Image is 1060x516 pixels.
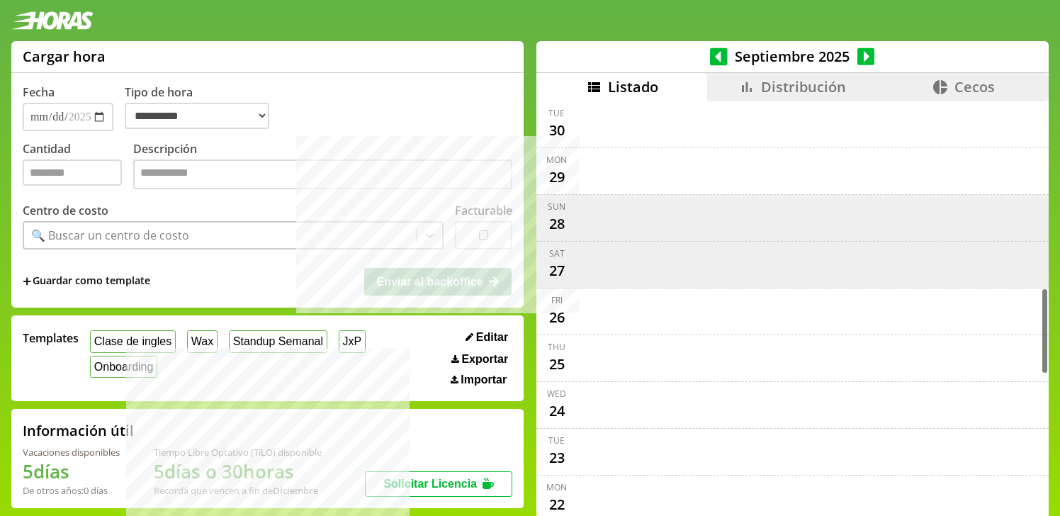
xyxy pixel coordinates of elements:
[546,353,568,376] div: 25
[461,330,512,344] button: Editar
[546,306,568,329] div: 26
[546,259,568,282] div: 27
[125,103,269,129] select: Tipo de hora
[23,421,134,440] h2: Información útil
[23,159,122,186] input: Cantidad
[31,228,189,243] div: 🔍 Buscar un centro de costo
[154,484,322,497] div: Recordá que vencen a fin de
[546,154,567,166] div: Mon
[546,481,567,493] div: Mon
[23,141,133,193] label: Cantidad
[125,84,281,131] label: Tipo de hora
[546,493,568,516] div: 22
[547,388,566,400] div: Wed
[546,400,568,422] div: 24
[23,274,31,289] span: +
[133,159,512,189] textarea: Descripción
[954,77,995,96] span: Cecos
[23,446,120,459] div: Vacaciones disponibles
[23,84,55,100] label: Fecha
[461,353,508,366] span: Exportar
[548,434,565,447] div: Tue
[23,330,79,346] span: Templates
[23,274,150,289] span: +Guardar como template
[23,47,106,66] h1: Cargar hora
[133,141,512,193] label: Descripción
[447,352,512,366] button: Exportar
[383,478,477,490] span: Solicitar Licencia
[23,459,120,484] h1: 5 días
[546,213,568,235] div: 28
[548,107,565,119] div: Tue
[11,11,94,30] img: logotipo
[461,374,507,386] span: Importar
[339,330,366,352] button: JxP
[608,77,658,96] span: Listado
[187,330,218,352] button: Wax
[154,446,322,459] div: Tiempo Libre Optativo (TiLO) disponible
[548,341,565,353] div: Thu
[23,484,120,497] div: De otros años: 0 días
[761,77,846,96] span: Distribución
[548,201,565,213] div: Sun
[551,294,563,306] div: Fri
[273,484,318,497] b: Diciembre
[229,330,327,352] button: Standup Semanal
[549,247,565,259] div: Sat
[546,119,568,142] div: 30
[154,459,322,484] h1: 5 días o 30 horas
[728,47,857,66] span: Septiembre 2025
[455,203,512,218] label: Facturable
[90,356,157,378] button: Onboarding
[23,203,108,218] label: Centro de costo
[365,471,512,497] button: Solicitar Licencia
[90,330,176,352] button: Clase de ingles
[546,166,568,189] div: 29
[546,447,568,469] div: 23
[476,331,508,344] span: Editar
